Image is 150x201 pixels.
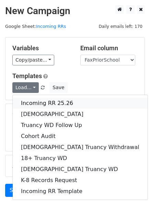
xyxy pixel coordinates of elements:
a: Incoming RR Template [13,186,148,197]
a: [DEMOGRAPHIC_DATA] [13,109,148,120]
a: Incoming RRs [36,24,66,29]
a: [DEMOGRAPHIC_DATA] Truancy Withdrawal [13,142,148,153]
a: Send [5,184,28,197]
h2: New Campaign [5,5,145,17]
a: K-8 Records Request [13,175,148,186]
a: [DEMOGRAPHIC_DATA] Truancy WD [13,164,148,175]
a: Daily emails left: 170 [96,24,145,29]
a: Truancy WD Follow Up [13,120,148,131]
iframe: Chat Widget [116,168,150,201]
a: Load... [12,82,39,93]
a: Cohort Audit [13,131,148,142]
small: Google Sheet: [5,24,66,29]
button: Save [49,82,67,93]
a: 18+ Truancy WD [13,153,148,164]
a: Copy/paste... [12,55,54,65]
a: Incoming RR 25.26 [13,98,148,109]
span: Daily emails left: 170 [96,23,145,30]
h5: Variables [12,44,70,52]
a: Templates [12,72,42,80]
h5: Email column [80,44,138,52]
